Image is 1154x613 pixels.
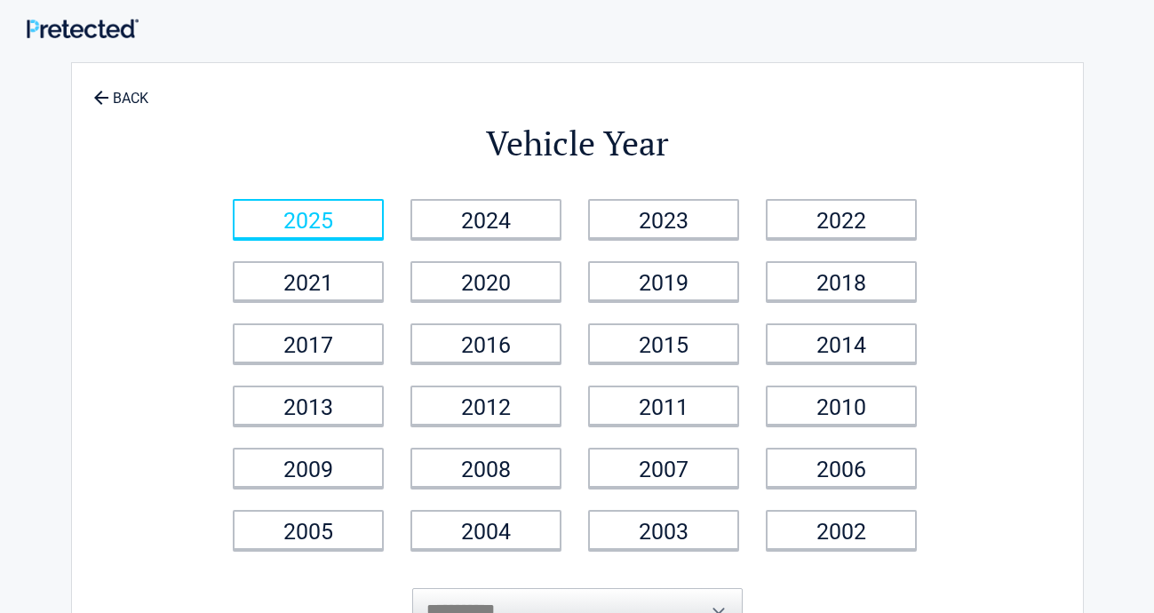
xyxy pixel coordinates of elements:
[233,323,384,363] a: 2017
[766,199,917,239] a: 2022
[233,386,384,426] a: 2013
[588,386,739,426] a: 2011
[410,199,561,239] a: 2024
[90,75,152,106] a: BACK
[588,199,739,239] a: 2023
[588,323,739,363] a: 2015
[588,510,739,550] a: 2003
[410,386,561,426] a: 2012
[588,448,739,488] a: 2007
[766,386,917,426] a: 2010
[766,323,917,363] a: 2014
[410,510,561,550] a: 2004
[233,510,384,550] a: 2005
[766,510,917,550] a: 2002
[766,448,917,488] a: 2006
[233,199,384,239] a: 2025
[410,448,561,488] a: 2008
[233,261,384,301] a: 2021
[588,261,739,301] a: 2019
[766,261,917,301] a: 2018
[410,261,561,301] a: 2020
[222,121,933,166] h2: Vehicle Year
[410,323,561,363] a: 2016
[27,19,139,39] img: Main Logo
[233,448,384,488] a: 2009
